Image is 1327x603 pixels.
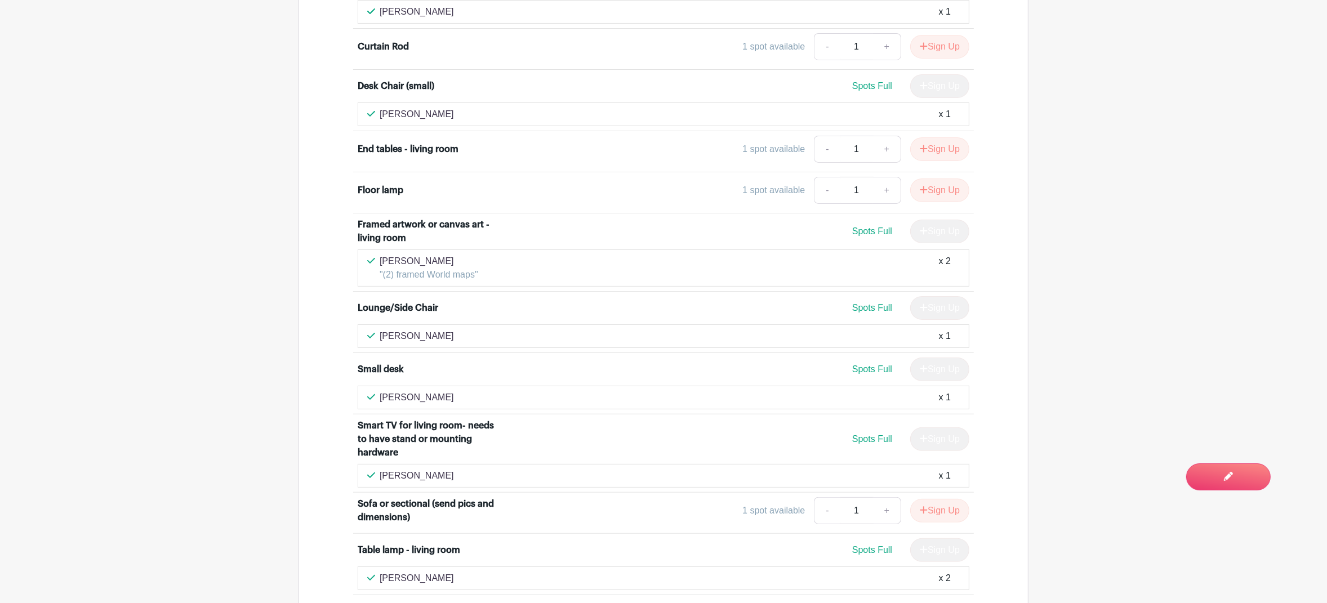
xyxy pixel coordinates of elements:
[358,218,497,245] div: Framed artwork or canvas art - living room
[873,497,901,524] a: +
[380,108,454,121] p: [PERSON_NAME]
[910,35,969,59] button: Sign Up
[939,254,951,282] div: x 2
[939,329,951,343] div: x 1
[852,364,892,374] span: Spots Full
[742,40,805,53] div: 1 spot available
[814,33,840,60] a: -
[380,5,454,19] p: [PERSON_NAME]
[358,79,434,93] div: Desk Chair (small)
[358,301,438,315] div: Lounge/Side Chair
[814,177,840,204] a: -
[358,184,403,197] div: Floor lamp
[380,469,454,483] p: [PERSON_NAME]
[358,142,458,156] div: End tables - living room
[742,504,805,517] div: 1 spot available
[742,142,805,156] div: 1 spot available
[742,184,805,197] div: 1 spot available
[873,33,901,60] a: +
[852,226,892,236] span: Spots Full
[358,419,497,459] div: Smart TV for living room- needs to have stand or mounting hardware
[358,497,497,524] div: Sofa or sectional (send pics and dimensions)
[380,268,478,282] p: "(2) framed World maps"
[939,5,951,19] div: x 1
[358,363,404,376] div: Small desk
[852,81,892,91] span: Spots Full
[873,136,901,163] a: +
[852,545,892,555] span: Spots Full
[852,303,892,312] span: Spots Full
[380,391,454,404] p: [PERSON_NAME]
[873,177,901,204] a: +
[852,434,892,444] span: Spots Full
[380,329,454,343] p: [PERSON_NAME]
[814,497,840,524] a: -
[910,137,969,161] button: Sign Up
[910,178,969,202] button: Sign Up
[939,391,951,404] div: x 1
[814,136,840,163] a: -
[939,469,951,483] div: x 1
[380,571,454,585] p: [PERSON_NAME]
[380,254,478,268] p: [PERSON_NAME]
[939,108,951,121] div: x 1
[358,40,409,53] div: Curtain Rod
[358,543,460,557] div: Table lamp - living room
[939,571,951,585] div: x 2
[910,499,969,522] button: Sign Up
